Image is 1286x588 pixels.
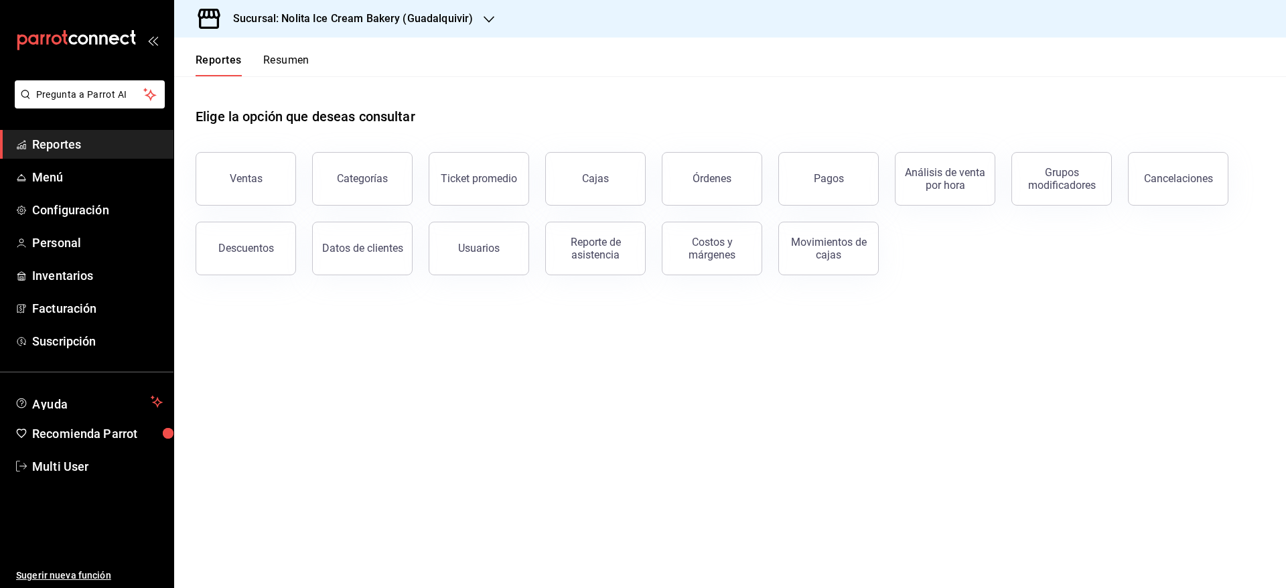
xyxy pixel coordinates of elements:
button: Ventas [196,152,296,206]
span: Sugerir nueva función [16,569,163,583]
button: Reporte de asistencia [545,222,646,275]
button: Pagos [778,152,879,206]
div: Cancelaciones [1144,172,1213,185]
div: Reporte de asistencia [554,236,637,261]
div: navigation tabs [196,54,309,76]
button: Descuentos [196,222,296,275]
div: Cajas [582,171,610,187]
button: Categorías [312,152,413,206]
div: Grupos modificadores [1020,166,1103,192]
div: Órdenes [693,172,731,185]
button: Análisis de venta por hora [895,152,995,206]
div: Descuentos [218,242,274,254]
button: Ticket promedio [429,152,529,206]
button: Costos y márgenes [662,222,762,275]
div: Datos de clientes [322,242,403,254]
div: Usuarios [458,242,500,254]
button: Órdenes [662,152,762,206]
div: Movimientos de cajas [787,236,870,261]
div: Categorías [337,172,388,185]
div: Costos y márgenes [670,236,754,261]
button: Movimientos de cajas [778,222,879,275]
span: Personal [32,234,163,252]
h3: Sucursal: Nolita Ice Cream Bakery (Guadalquivir) [222,11,473,27]
span: Menú [32,168,163,186]
button: Cancelaciones [1128,152,1228,206]
button: open_drawer_menu [147,35,158,46]
span: Reportes [32,135,163,153]
span: Facturación [32,299,163,317]
span: Ayuda [32,394,145,410]
button: Grupos modificadores [1011,152,1112,206]
span: Inventarios [32,267,163,285]
span: Suscripción [32,332,163,350]
span: Configuración [32,201,163,219]
button: Resumen [263,54,309,76]
h1: Elige la opción que deseas consultar [196,106,415,127]
div: Ticket promedio [441,172,517,185]
button: Pregunta a Parrot AI [15,80,165,108]
span: Pregunta a Parrot AI [36,88,144,102]
button: Usuarios [429,222,529,275]
div: Ventas [230,172,263,185]
span: Multi User [32,457,163,475]
div: Análisis de venta por hora [904,166,987,192]
a: Pregunta a Parrot AI [9,97,165,111]
div: Pagos [814,172,844,185]
button: Reportes [196,54,242,76]
button: Datos de clientes [312,222,413,275]
span: Recomienda Parrot [32,425,163,443]
a: Cajas [545,152,646,206]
